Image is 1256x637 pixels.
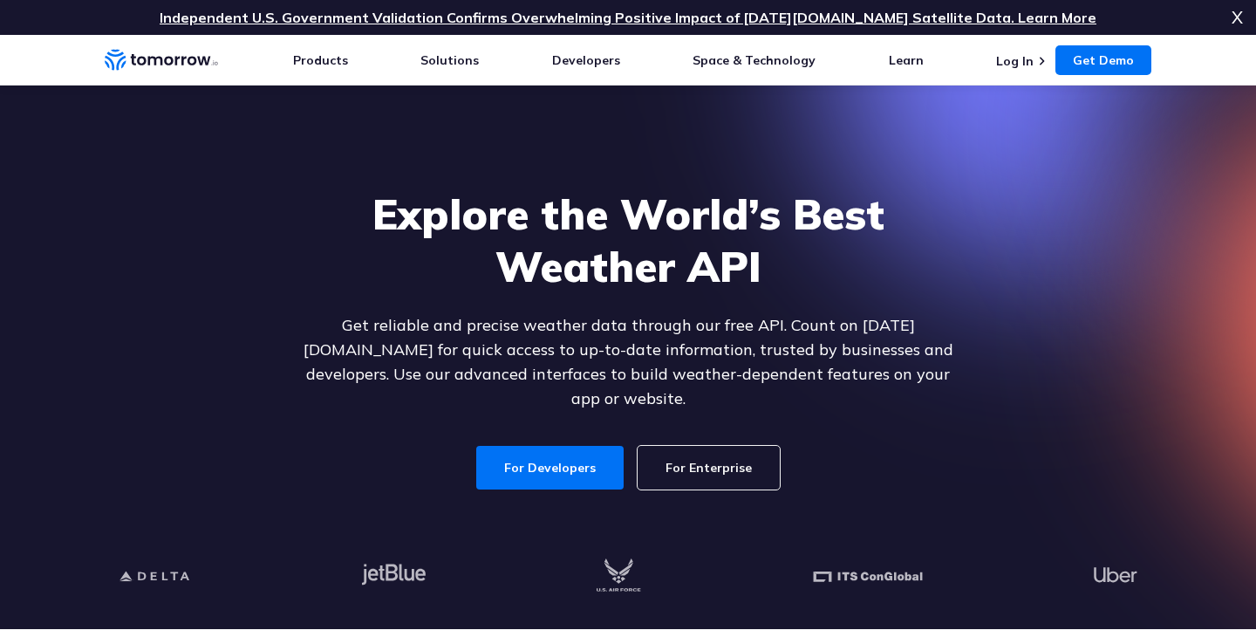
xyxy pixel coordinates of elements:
a: Get Demo [1055,45,1151,75]
a: Developers [552,52,620,68]
a: For Enterprise [638,446,780,490]
a: Independent U.S. Government Validation Confirms Overwhelming Positive Impact of [DATE][DOMAIN_NAM... [160,9,1096,26]
a: Home link [105,47,218,73]
p: Get reliable and precise weather data through our free API. Count on [DATE][DOMAIN_NAME] for quic... [291,313,965,411]
a: Learn [889,52,924,68]
h1: Explore the World’s Best Weather API [291,188,965,292]
a: Space & Technology [693,52,816,68]
a: Log In [996,53,1034,69]
a: Solutions [420,52,479,68]
a: Products [293,52,348,68]
a: For Developers [476,446,624,490]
